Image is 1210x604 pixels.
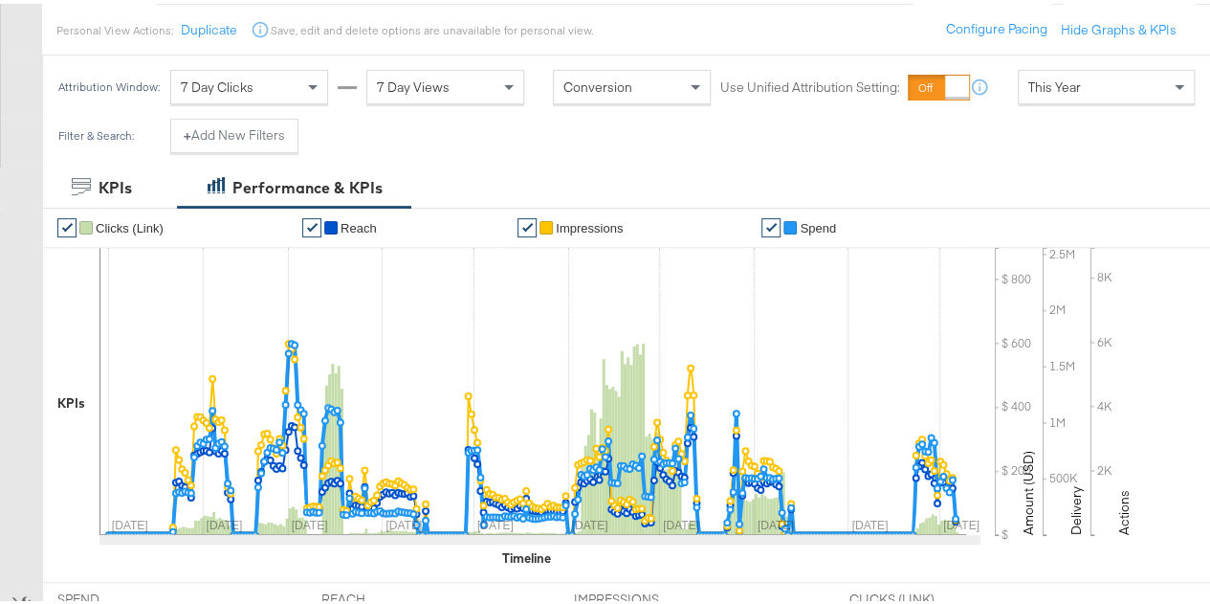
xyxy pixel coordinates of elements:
div: Filter & Search: [57,125,135,139]
div: KPIs [99,173,132,195]
text: Actions [1115,486,1133,531]
div: Save, edit and delete options are unavailable for personal view. [270,19,592,34]
span: Reach [341,217,377,232]
button: Configure Pacing [933,9,1061,43]
span: Clicks (Link) [96,217,164,232]
div: Attribution Window: [57,77,161,90]
button: Hide Graphs & KPIs [1061,17,1177,35]
strong: + [184,123,191,141]
label: Use Unified Attribution Setting: [720,75,900,93]
button: +Add New Filters [170,115,298,149]
div: Timeline [502,546,551,564]
text: Delivery [1067,482,1085,531]
button: Duplicate [180,17,236,35]
a: ✔ [57,214,77,234]
a: ✔ [761,214,781,234]
a: ✔ [517,214,537,234]
span: 7 Day Clicks [181,75,253,92]
a: ✔ [302,214,321,234]
span: Impressions [556,217,623,232]
span: This Year [1028,75,1081,92]
span: Conversion [563,75,632,92]
span: Spend [800,217,836,232]
text: Amount (USD) [1020,447,1037,531]
span: 7 Day Views [377,75,450,92]
div: KPIs [57,391,85,409]
div: Personal View Actions: [56,19,172,34]
div: Performance & KPIs [232,173,383,195]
